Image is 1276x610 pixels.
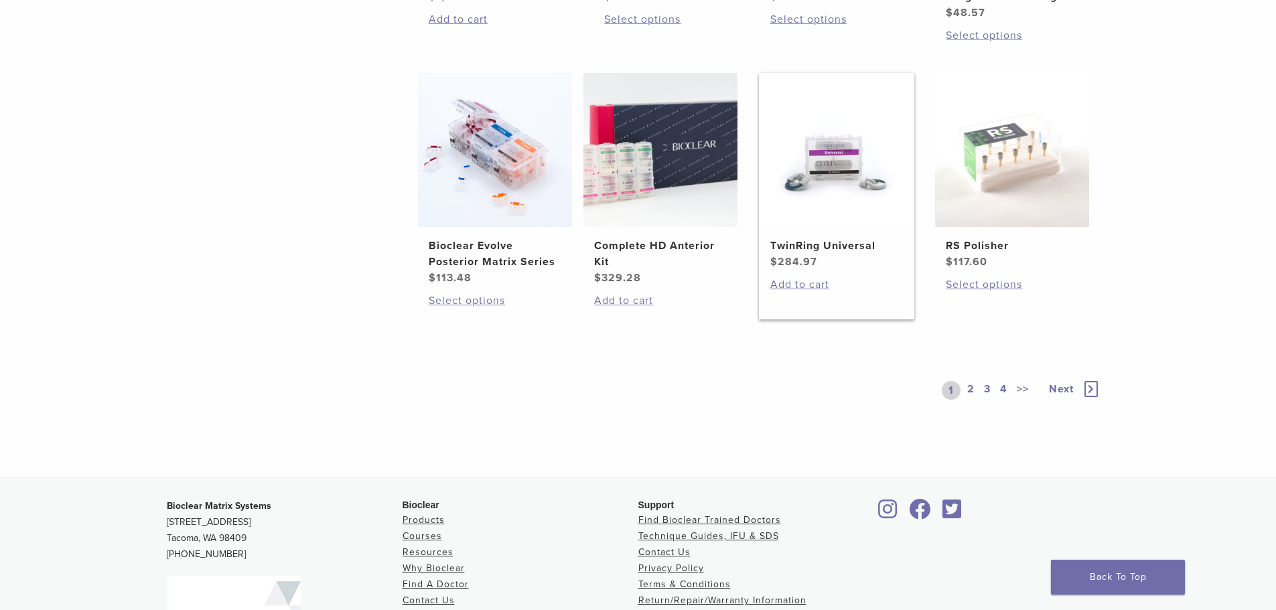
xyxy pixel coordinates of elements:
span: Next [1049,382,1074,396]
a: Complete HD Anterior KitComplete HD Anterior Kit $329.28 [583,73,739,286]
a: Return/Repair/Warranty Information [638,595,806,606]
img: Complete HD Anterior Kit [583,73,737,227]
span: $ [429,271,436,285]
a: >> [1014,381,1032,400]
span: $ [946,255,953,269]
h2: Complete HD Anterior Kit [594,238,727,270]
bdi: 113.48 [429,271,472,285]
p: [STREET_ADDRESS] Tacoma, WA 98409 [PHONE_NUMBER] [167,498,403,562]
span: $ [946,6,953,19]
a: Add to cart: “Blaster Kit” [429,11,561,27]
a: Add to cart: “Complete HD Anterior Kit” [594,293,727,309]
img: RS Polisher [935,73,1089,227]
a: Find Bioclear Trained Doctors [638,514,781,526]
span: Support [638,500,675,510]
a: RS PolisherRS Polisher $117.60 [934,73,1090,270]
a: Select options for “Diamond Wedge Kits” [770,11,903,27]
a: Courses [403,530,442,542]
bdi: 48.57 [946,6,985,19]
a: Terms & Conditions [638,579,731,590]
a: Bioclear Evolve Posterior Matrix SeriesBioclear Evolve Posterior Matrix Series $113.48 [417,73,573,286]
a: Find A Doctor [403,579,469,590]
a: 4 [997,381,1010,400]
h2: Bioclear Evolve Posterior Matrix Series [429,238,561,270]
a: 3 [981,381,993,400]
span: Bioclear [403,500,439,510]
a: Products [403,514,445,526]
h2: RS Polisher [946,238,1078,254]
bdi: 329.28 [594,271,641,285]
img: Bioclear Evolve Posterior Matrix Series [418,73,572,227]
a: Select options for “Diamond Wedge and Long Diamond Wedge” [946,27,1078,44]
a: Technique Guides, IFU & SDS [638,530,779,542]
a: Back To Top [1051,560,1185,595]
span: $ [594,271,601,285]
a: Select options for “Bioclear Evolve Posterior Matrix Series” [429,293,561,309]
a: Privacy Policy [638,562,704,574]
a: Bioclear [905,507,936,520]
a: Contact Us [403,595,455,606]
a: Resources [403,546,453,558]
a: Bioclear [874,507,902,520]
a: 1 [942,381,961,400]
h2: TwinRing Universal [770,238,903,254]
bdi: 284.97 [770,255,817,269]
a: TwinRing UniversalTwinRing Universal $284.97 [759,73,915,270]
a: 2 [965,381,977,400]
a: Add to cart: “TwinRing Universal” [770,277,903,293]
a: Bioclear [938,507,967,520]
span: $ [770,255,778,269]
a: Select options for “BT Matrix Series” [604,11,737,27]
bdi: 117.60 [946,255,987,269]
a: Why Bioclear [403,562,465,574]
strong: Bioclear Matrix Systems [167,500,271,512]
img: TwinRing Universal [760,73,914,227]
a: Contact Us [638,546,691,558]
a: Select options for “RS Polisher” [946,277,1078,293]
